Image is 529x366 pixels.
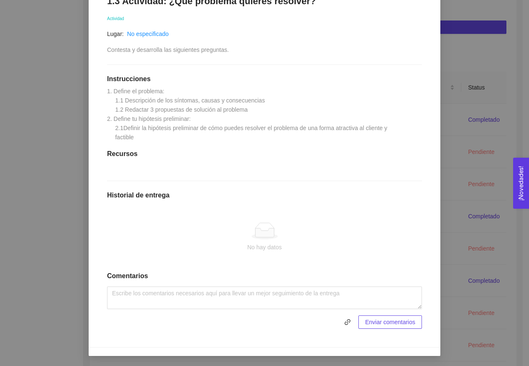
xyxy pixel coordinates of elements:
[341,315,354,329] button: link
[358,315,422,329] button: Enviar comentarios
[127,31,169,37] a: No especificado
[107,46,229,53] span: Contesta y desarrolla las siguientes preguntas.
[107,75,422,83] h1: Instrucciones
[107,272,422,280] h1: Comentarios
[341,319,354,325] span: link
[107,191,422,200] h1: Historial de entrega
[365,317,415,327] span: Enviar comentarios
[114,243,415,252] div: No hay datos
[107,29,124,38] article: Lugar:
[107,150,422,158] h1: Recursos
[513,158,529,209] button: Open Feedback Widget
[107,16,124,21] span: Actividad
[107,88,389,141] span: 1. Define el problema: 1.1 Descripción de los síntomas, causas y consecuencias 1.2 Redactar 3 pro...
